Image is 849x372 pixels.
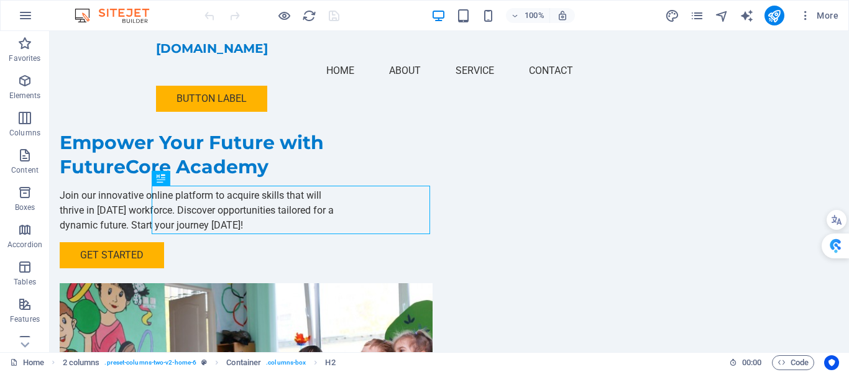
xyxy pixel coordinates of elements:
span: Code [778,355,809,370]
button: Code [772,355,814,370]
span: 00 00 [742,355,761,370]
p: Columns [9,128,40,138]
span: Click to select. Double-click to edit [226,355,261,370]
p: Elements [9,91,41,101]
p: Tables [14,277,36,287]
span: . preset-columns-two-v2-home-6 [104,355,196,370]
a: Click to cancel selection. Double-click to open Pages [10,355,44,370]
nav: breadcrumb [63,355,336,370]
p: Content [11,165,39,175]
span: Click to select. Double-click to edit [63,355,100,370]
span: . columns-box [266,355,306,370]
button: Usercentrics [824,355,839,370]
p: Boxes [15,202,35,212]
i: This element is a customizable preset [201,359,207,366]
span: : [751,358,753,367]
span: Click to select. Double-click to edit [325,355,335,370]
h6: Session time [729,355,762,370]
p: Favorites [9,53,40,63]
p: Features [10,314,40,324]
